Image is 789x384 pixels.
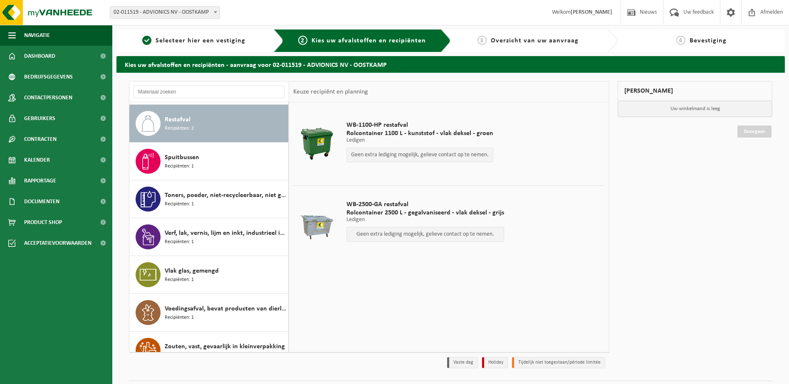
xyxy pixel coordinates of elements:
[165,190,286,200] span: Toners, poeder, niet-recycleerbaar, niet gevaarlijk
[690,37,727,44] span: Bevestiging
[477,36,487,45] span: 3
[491,37,579,44] span: Overzicht van uw aanvraag
[24,25,50,46] span: Navigatie
[165,115,190,125] span: Restafval
[618,81,772,101] div: [PERSON_NAME]
[165,125,194,133] span: Recipiënten: 2
[618,101,772,117] p: Uw winkelmand is leeg
[351,152,489,158] p: Geen extra lediging mogelijk, gelieve contact op te nemen.
[24,233,92,254] span: Acceptatievoorwaarden
[312,37,426,44] span: Kies uw afvalstoffen en recipiënten
[24,212,62,233] span: Product Shop
[512,357,605,368] li: Tijdelijk niet toegestaan/période limitée
[142,36,151,45] span: 1
[24,191,59,212] span: Documenten
[129,105,289,143] button: Restafval Recipiënten: 2
[24,108,55,129] span: Gebruikers
[129,218,289,256] button: Verf, lak, vernis, lijm en inkt, industrieel in kleinverpakking Recipiënten: 1
[298,36,307,45] span: 2
[346,217,504,223] p: Ledigen
[116,56,785,72] h2: Kies uw afvalstoffen en recipiënten - aanvraag voor 02-011519 - ADVIONICS NV - OOSTKAMP
[134,86,284,98] input: Materiaal zoeken
[165,228,286,238] span: Verf, lak, vernis, lijm en inkt, industrieel in kleinverpakking
[165,266,219,276] span: Vlak glas, gemengd
[447,357,478,368] li: Vaste dag
[346,138,493,143] p: Ledigen
[165,304,286,314] span: Voedingsafval, bevat producten van dierlijke oorsprong, onverpakt, categorie 3
[156,37,245,44] span: Selecteer hier een vestiging
[24,46,55,66] span: Dashboard
[165,200,194,208] span: Recipiënten: 1
[110,7,220,18] span: 02-011519 - ADVIONICS NV - OOSTKAMP
[346,129,493,138] span: Rolcontainer 1100 L - kunststof - vlak deksel - groen
[346,200,504,209] span: WB-2500-GA restafval
[24,150,50,170] span: Kalender
[289,81,372,102] div: Keuze recipiënt en planning
[165,153,199,162] span: Spuitbussen
[24,66,73,87] span: Bedrijfsgegevens
[165,352,194,359] span: Recipiënten: 1
[737,126,772,138] a: Doorgaan
[129,294,289,332] button: Voedingsafval, bevat producten van dierlijke oorsprong, onverpakt, categorie 3 Recipiënten: 1
[346,121,493,129] span: WB-1100-HP restafval
[129,143,289,180] button: Spuitbussen Recipiënten: 1
[165,276,194,284] span: Recipiënten: 1
[676,36,685,45] span: 4
[24,87,72,108] span: Contactpersonen
[571,9,612,15] strong: [PERSON_NAME]
[24,129,57,150] span: Contracten
[165,342,285,352] span: Zouten, vast, gevaarlijk in kleinverpakking
[110,6,220,19] span: 02-011519 - ADVIONICS NV - OOSTKAMP
[165,314,194,322] span: Recipiënten: 1
[346,209,504,217] span: Rolcontainer 2500 L - gegalvaniseerd - vlak deksel - grijs
[165,162,194,170] span: Recipiënten: 1
[129,180,289,218] button: Toners, poeder, niet-recycleerbaar, niet gevaarlijk Recipiënten: 1
[165,238,194,246] span: Recipiënten: 1
[24,170,56,191] span: Rapportage
[121,36,267,46] a: 1Selecteer hier een vestiging
[129,256,289,294] button: Vlak glas, gemengd Recipiënten: 1
[351,231,500,237] p: Geen extra lediging mogelijk, gelieve contact op te nemen.
[129,332,289,369] button: Zouten, vast, gevaarlijk in kleinverpakking Recipiënten: 1
[482,357,508,368] li: Holiday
